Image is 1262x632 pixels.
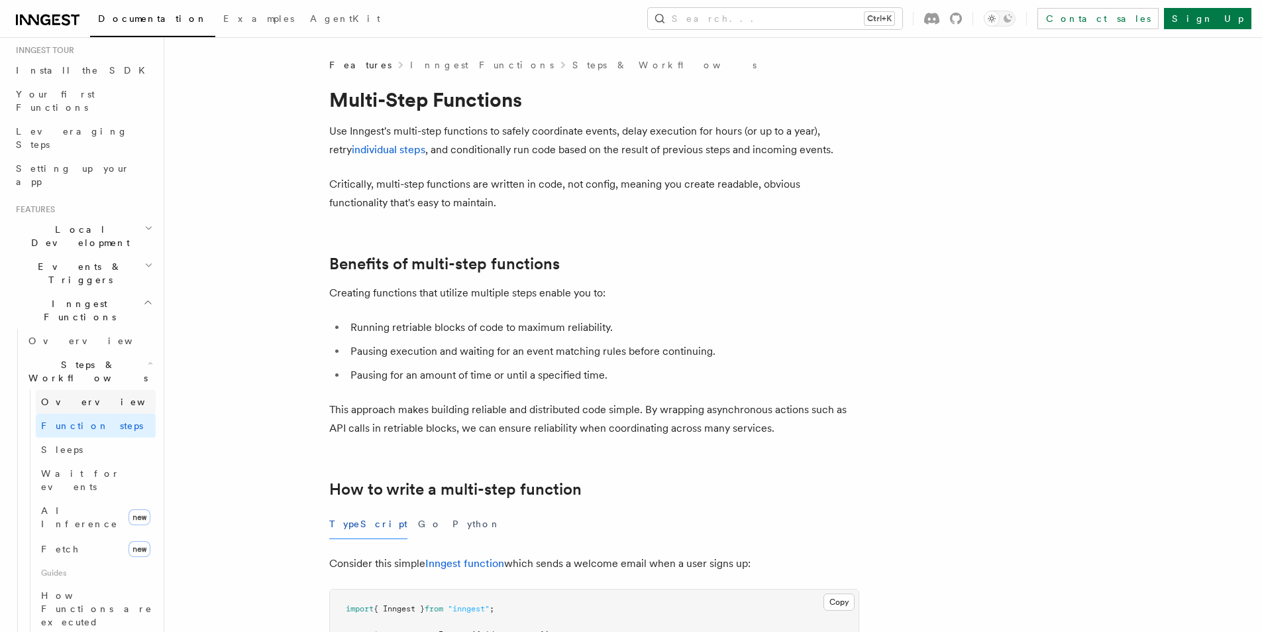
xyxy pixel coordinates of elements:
span: from [425,604,443,613]
span: Inngest Functions [11,297,143,324]
button: Copy [823,594,855,611]
p: Creating functions that utilize multiple steps enable you to: [329,284,859,302]
a: Inngest function [425,557,504,570]
a: AgentKit [302,4,388,36]
span: new [129,509,150,525]
p: This approach makes building reliable and distributed code simple. By wrapping asynchronous actio... [329,401,859,438]
span: Wait for events [41,468,120,492]
a: Your first Functions [11,82,156,119]
p: Critically, multi-step functions are written in code, not config, meaning you create readable, ob... [329,175,859,212]
button: Search...Ctrl+K [648,8,902,29]
a: Sleeps [36,438,156,462]
a: Documentation [90,4,215,37]
span: Sleeps [41,444,83,455]
a: Inngest Functions [410,58,554,72]
a: AI Inferencenew [36,499,156,536]
li: Running retriable blocks of code to maximum reliability. [346,318,859,337]
kbd: Ctrl+K [865,12,894,25]
button: Go [418,509,442,539]
span: AI Inference [41,505,118,529]
span: Your first Functions [16,89,95,113]
button: Python [452,509,501,539]
span: Install the SDK [16,65,153,76]
span: Guides [36,562,156,584]
a: Fetchnew [36,536,156,562]
a: Install the SDK [11,58,156,82]
a: Overview [36,390,156,414]
span: Features [329,58,392,72]
span: Inngest tour [11,45,74,56]
span: Overview [28,336,165,346]
a: Function steps [36,414,156,438]
span: Overview [41,397,178,407]
span: Function steps [41,420,143,431]
a: Overview [23,329,156,353]
a: Examples [215,4,302,36]
a: Setting up your app [11,157,156,194]
span: ; [490,604,494,613]
p: Consider this simple which sends a welcome email when a user signs up: [329,554,859,573]
span: Features [11,204,55,215]
li: Pausing execution and waiting for an event matching rules before continuing. [346,342,859,361]
button: Events & Triggers [11,255,156,292]
p: Use Inngest's multi-step functions to safely coordinate events, delay execution for hours (or up ... [329,122,859,159]
span: Events & Triggers [11,260,144,286]
span: "inngest" [448,604,490,613]
a: Sign Up [1164,8,1251,29]
a: Steps & Workflows [572,58,757,72]
span: Local Development [11,223,144,249]
span: AgentKit [310,13,380,24]
span: Examples [223,13,294,24]
h1: Multi-Step Functions [329,88,859,111]
span: How Functions are executed [41,590,152,627]
button: Toggle dark mode [984,11,1016,27]
a: Wait for events [36,462,156,499]
span: Setting up your app [16,163,130,187]
span: new [129,541,150,557]
button: Inngest Functions [11,292,156,329]
span: { Inngest } [374,604,425,613]
span: Fetch [41,544,79,554]
button: Local Development [11,218,156,255]
span: Steps & Workflows [23,358,148,385]
span: Leveraging Steps [16,126,128,150]
span: Documentation [98,13,207,24]
li: Pausing for an amount of time or until a specified time. [346,366,859,385]
button: TypeScript [329,509,407,539]
span: import [346,604,374,613]
a: Benefits of multi-step functions [329,255,560,273]
a: Contact sales [1037,8,1159,29]
a: individual steps [352,143,425,156]
a: How to write a multi-step function [329,480,582,499]
button: Steps & Workflows [23,353,156,390]
a: Leveraging Steps [11,119,156,157]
